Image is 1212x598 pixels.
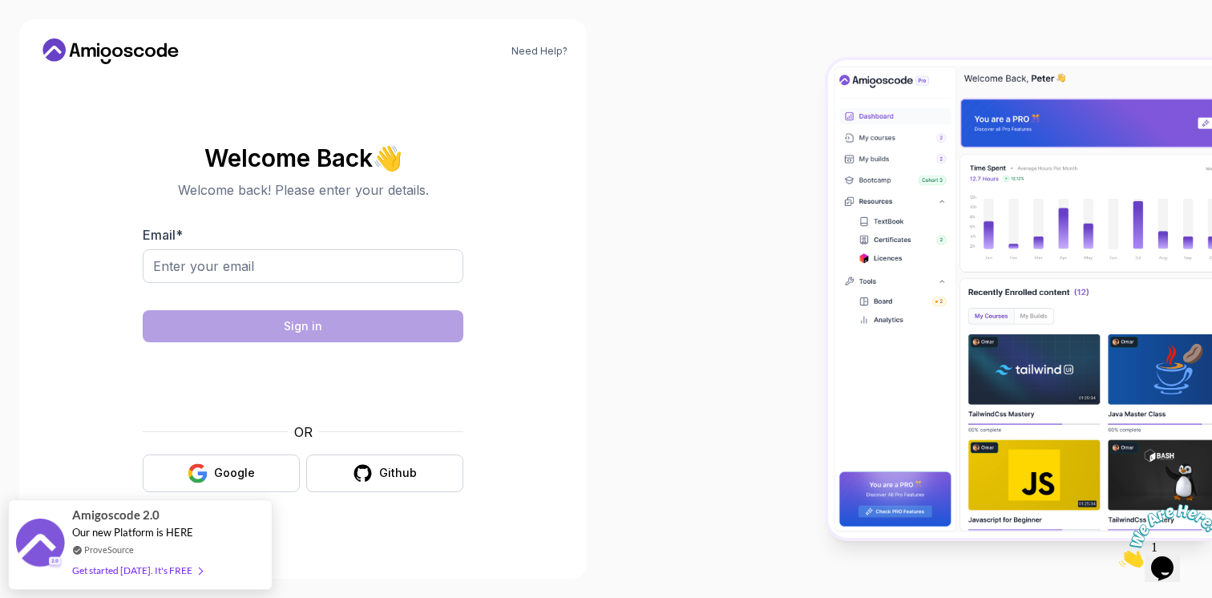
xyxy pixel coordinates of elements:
[379,465,417,481] div: Github
[84,543,134,556] a: ProveSource
[72,526,193,539] span: Our new Platform is HERE
[511,45,568,58] a: Need Help?
[828,60,1212,539] img: Amigoscode Dashboard
[143,145,463,171] h2: Welcome Back
[370,140,406,174] span: 👋
[72,561,202,580] div: Get started [DATE]. It's FREE
[38,38,183,64] a: Home link
[143,249,463,283] input: Enter your email
[143,455,300,492] button: Google
[306,455,463,492] button: Github
[16,519,64,571] img: provesource social proof notification image
[6,6,13,20] span: 1
[6,6,106,70] img: Chat attention grabber
[143,227,183,243] label: Email *
[72,506,160,524] span: Amigoscode 2.0
[143,310,463,342] button: Sign in
[214,465,255,481] div: Google
[284,318,322,334] div: Sign in
[1113,498,1212,574] iframe: chat widget
[182,352,424,413] iframe: Widget containing checkbox for hCaptcha security challenge
[143,180,463,200] p: Welcome back! Please enter your details.
[294,422,313,442] p: OR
